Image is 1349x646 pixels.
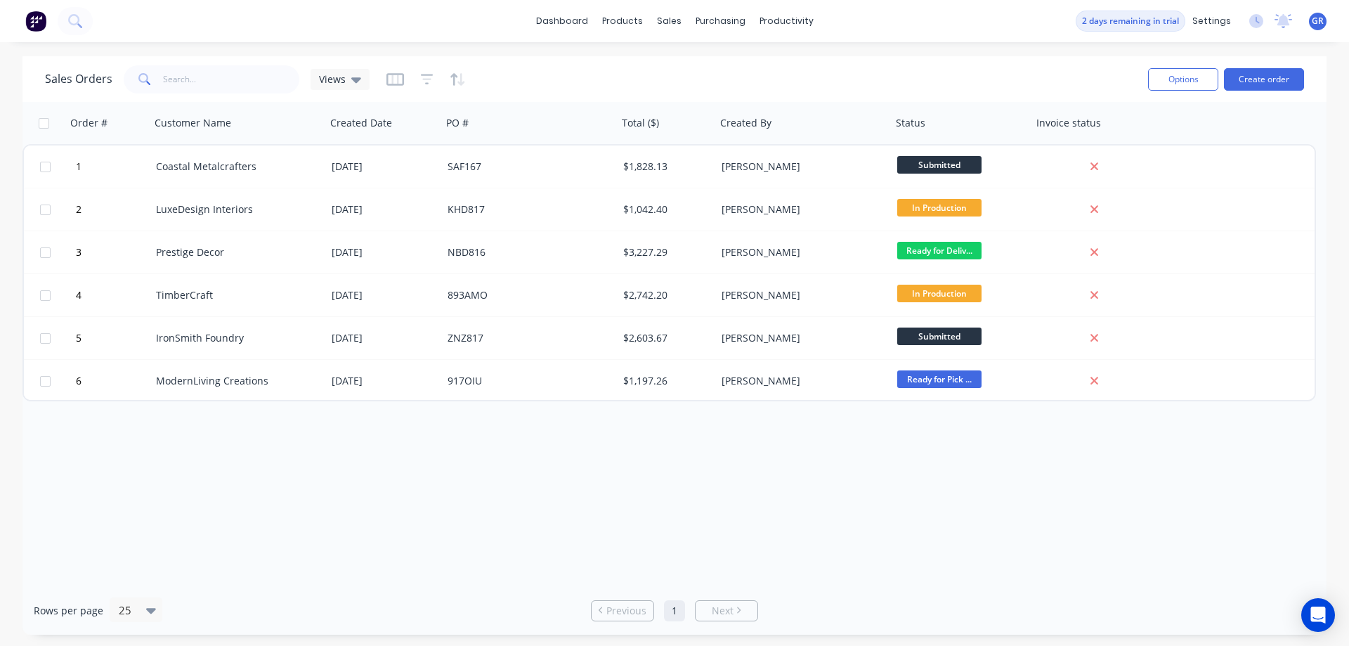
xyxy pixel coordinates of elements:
span: Submitted [897,156,982,174]
h1: Sales Orders [45,72,112,86]
div: TimberCraft [156,288,312,302]
button: 6 [72,360,156,402]
span: 5 [76,331,82,345]
div: IronSmith Foundry [156,331,312,345]
div: 893AMO [448,288,604,302]
div: [DATE] [332,245,436,259]
div: [PERSON_NAME] [722,160,878,174]
button: Create order [1224,68,1304,91]
span: Previous [606,604,646,618]
span: 4 [76,288,82,302]
div: 917OIU [448,374,604,388]
span: 2 [76,202,82,217]
div: Customer Name [155,116,231,130]
div: settings [1185,11,1238,32]
span: Ready for Pick ... [897,370,982,388]
button: 4 [72,274,156,316]
button: Options [1148,68,1218,91]
div: ModernLiving Creations [156,374,312,388]
div: Coastal Metalcrafters [156,160,312,174]
button: 5 [72,317,156,359]
span: In Production [897,285,982,302]
div: $2,742.20 [623,288,706,302]
div: $1,828.13 [623,160,706,174]
div: products [595,11,650,32]
button: 3 [72,231,156,273]
div: [PERSON_NAME] [722,374,878,388]
div: Open Intercom Messenger [1301,598,1335,632]
div: Order # [70,116,107,130]
div: Total ($) [622,116,659,130]
span: In Production [897,199,982,217]
div: LuxeDesign Interiors [156,202,312,217]
div: KHD817 [448,202,604,217]
span: Next [712,604,734,618]
div: [PERSON_NAME] [722,288,878,302]
button: 1 [72,146,156,188]
div: [DATE] [332,202,436,217]
div: [DATE] [332,288,436,302]
div: Invoice status [1036,116,1101,130]
div: productivity [752,11,821,32]
div: [DATE] [332,374,436,388]
a: Page 1 is your current page [664,600,685,621]
div: NBD816 [448,245,604,259]
span: Views [319,72,346,86]
div: $2,603.67 [623,331,706,345]
div: $1,042.40 [623,202,706,217]
button: 2 days remaining in trial [1076,11,1185,32]
div: Status [896,116,925,130]
button: 2 [72,188,156,231]
span: Rows per page [34,604,103,618]
span: 3 [76,245,82,259]
div: [PERSON_NAME] [722,202,878,217]
div: SAF167 [448,160,604,174]
span: Submitted [897,328,982,345]
span: 1 [76,160,82,174]
a: dashboard [529,11,595,32]
div: ZNZ817 [448,331,604,345]
div: $1,197.26 [623,374,706,388]
div: [PERSON_NAME] [722,331,878,345]
input: Search... [163,65,300,93]
a: Next page [696,604,757,618]
div: PO # [446,116,469,130]
img: Factory [25,11,46,32]
div: Created Date [330,116,392,130]
span: Ready for Deliv... [897,242,982,259]
div: sales [650,11,689,32]
div: $3,227.29 [623,245,706,259]
div: [DATE] [332,331,436,345]
a: Previous page [592,604,653,618]
span: 6 [76,374,82,388]
span: GR [1312,15,1324,27]
div: purchasing [689,11,752,32]
div: [DATE] [332,160,436,174]
ul: Pagination [585,600,764,621]
div: Prestige Decor [156,245,312,259]
div: [PERSON_NAME] [722,245,878,259]
div: Created By [720,116,771,130]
